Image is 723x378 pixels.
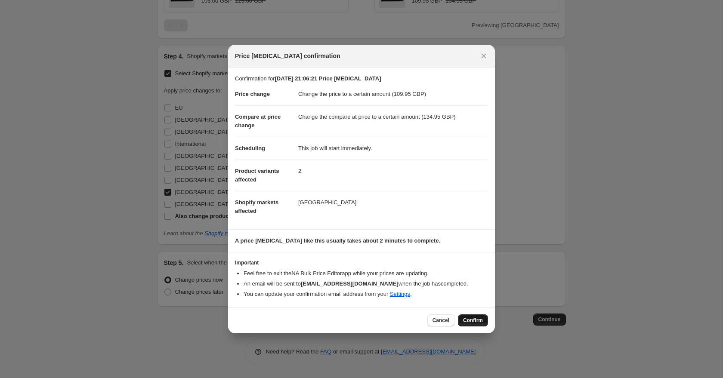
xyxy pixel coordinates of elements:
dd: Change the price to a certain amount (109.95 GBP) [298,83,488,105]
span: Price change [235,91,270,97]
dd: Change the compare at price to a certain amount (134.95 GBP) [298,105,488,128]
a: Settings [390,291,410,297]
span: Shopify markets affected [235,199,278,214]
li: An email will be sent to when the job has completed . [244,280,488,288]
span: Cancel [433,317,449,324]
dd: This job will start immediately. [298,137,488,160]
li: Feel free to exit the NA Bulk Price Editor app while your prices are updating. [244,269,488,278]
dd: 2 [298,160,488,182]
dd: [GEOGRAPHIC_DATA] [298,191,488,214]
span: Product variants affected [235,168,279,183]
button: Confirm [458,314,488,326]
b: [DATE] 21:06:21 Price [MEDICAL_DATA] [275,75,381,82]
span: Compare at price change [235,114,281,129]
p: Confirmation for [235,74,488,83]
li: You can update your confirmation email address from your . [244,290,488,298]
button: Cancel [427,314,454,326]
span: Price [MEDICAL_DATA] confirmation [235,52,340,60]
button: Close [478,50,490,62]
b: [EMAIL_ADDRESS][DOMAIN_NAME] [301,280,399,287]
span: Scheduling [235,145,265,151]
b: A price [MEDICAL_DATA] like this usually takes about 2 minutes to complete. [235,237,440,244]
span: Confirm [463,317,483,324]
h3: Important [235,259,488,266]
